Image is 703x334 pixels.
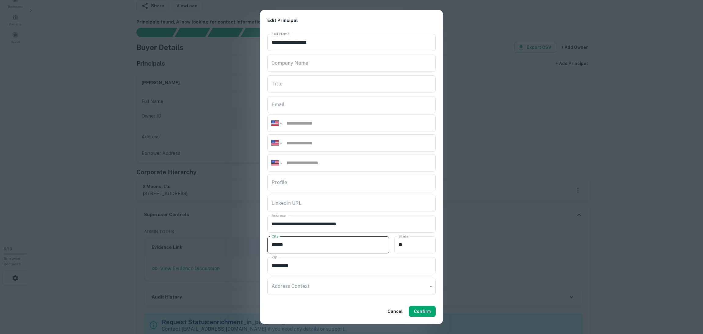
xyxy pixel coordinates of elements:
[272,31,290,36] label: Full Name
[267,278,436,295] div: ​
[272,234,279,239] label: City
[409,306,436,317] button: Confirm
[672,285,703,314] iframe: Chat Widget
[260,10,443,31] h2: Edit Principal
[398,234,408,239] label: State
[272,213,286,218] label: Address
[272,254,277,260] label: Zip
[385,306,405,317] button: Cancel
